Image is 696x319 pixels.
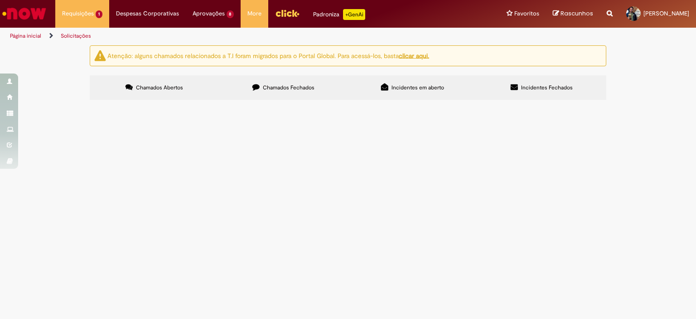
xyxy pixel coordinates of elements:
[1,5,48,23] img: ServiceNow
[96,10,102,18] span: 1
[399,51,429,59] a: clicar aqui.
[62,9,94,18] span: Requisições
[391,84,444,91] span: Incidentes em aberto
[643,10,689,17] span: [PERSON_NAME]
[247,9,261,18] span: More
[136,84,183,91] span: Chamados Abertos
[7,28,457,44] ul: Trilhas de página
[107,51,429,59] ng-bind-html: Atenção: alguns chamados relacionados a T.I foram migrados para o Portal Global. Para acessá-los,...
[275,6,300,20] img: click_logo_yellow_360x200.png
[227,10,234,18] span: 8
[514,9,539,18] span: Favoritos
[553,10,593,18] a: Rascunhos
[521,84,573,91] span: Incidentes Fechados
[343,9,365,20] p: +GenAi
[10,32,41,39] a: Página inicial
[61,32,91,39] a: Solicitações
[313,9,365,20] div: Padroniza
[116,9,179,18] span: Despesas Corporativas
[263,84,314,91] span: Chamados Fechados
[561,9,593,18] span: Rascunhos
[193,9,225,18] span: Aprovações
